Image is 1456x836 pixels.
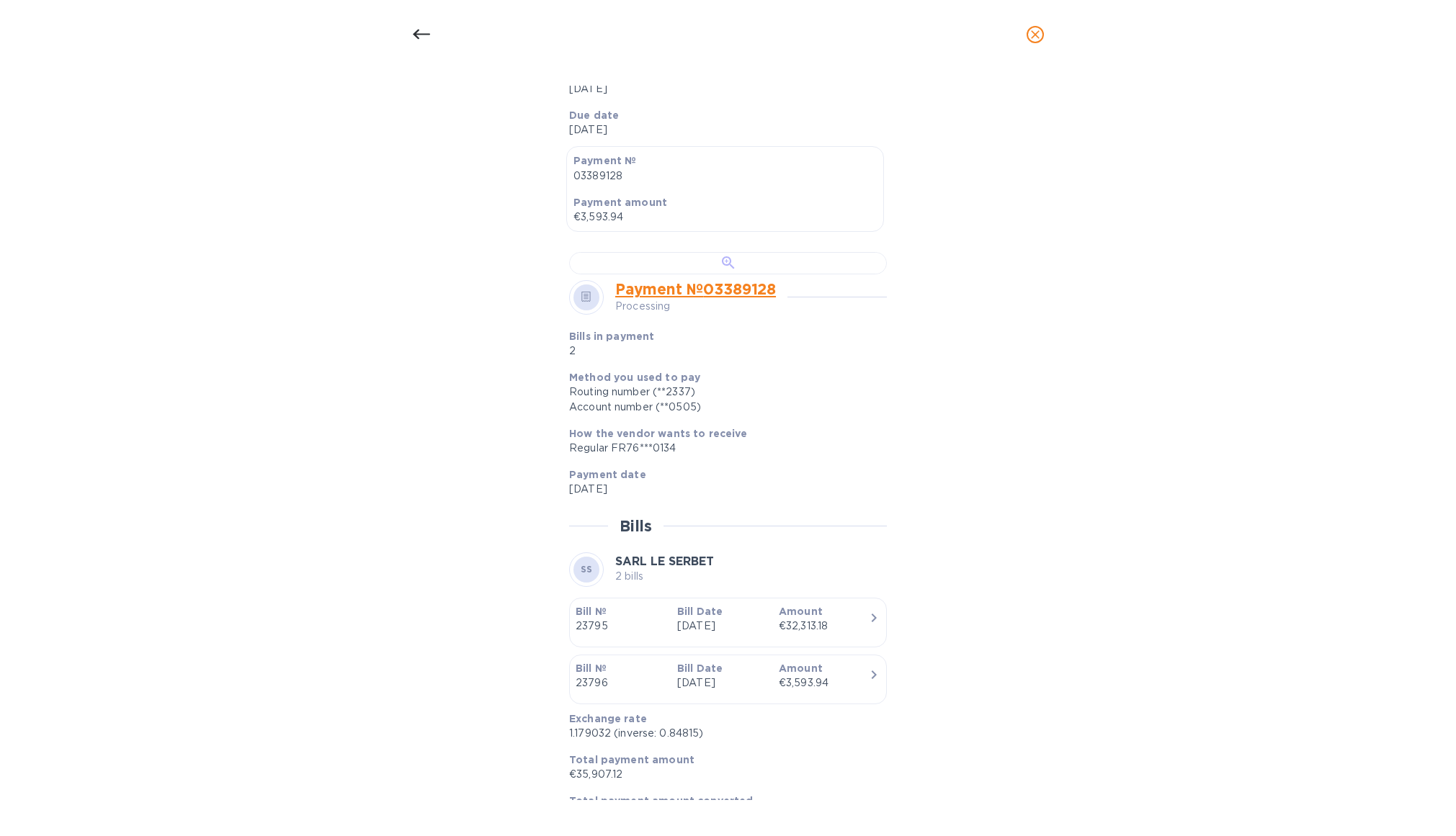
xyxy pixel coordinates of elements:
[573,168,877,184] p: 03389128
[779,675,869,691] div: €3,593.94
[1018,17,1053,52] button: close
[569,385,875,400] div: Routing number (**2337)
[615,299,776,314] p: Processing
[677,606,723,617] b: Bill Date
[576,606,607,617] b: Bill №
[620,517,652,535] h2: Bills
[569,428,748,439] b: How the vendor wants to receive
[569,754,694,765] b: Total payment amount
[779,662,823,674] b: Amount
[615,280,776,298] a: Payment № 03389128
[581,564,593,575] b: SS
[677,619,767,634] p: [DATE]
[569,122,875,138] p: [DATE]
[569,343,773,359] p: 2
[779,619,869,634] div: €32,313.18
[569,331,654,342] b: Bills in payment
[615,554,714,568] b: SARL LE SERBET
[573,197,667,208] b: Payment amount
[569,441,875,456] div: Regular FR76***0134
[573,210,877,225] p: €3,593.94
[569,109,619,121] b: Due date
[569,795,754,806] b: Total payment amount converted
[779,606,823,617] b: Amount
[569,598,887,647] button: Bill №23795Bill Date[DATE]Amount€32,313.18
[569,372,700,383] b: Method you used to pay
[576,619,666,634] p: 23795
[569,713,647,724] b: Exchange rate
[573,155,636,166] b: Payment №
[569,655,887,704] button: Bill №23796Bill Date[DATE]Amount€3,593.94
[615,569,714,584] p: 2 bills
[576,662,607,674] b: Bill №
[569,81,875,96] p: [DATE]
[677,675,767,691] p: [DATE]
[576,675,666,691] p: 23796
[569,726,875,741] p: 1.179032 (inverse: 0.84815)
[677,662,723,674] b: Bill Date
[569,400,875,415] div: Account number (**0505)
[569,767,875,782] p: €35,907.12
[569,482,875,497] p: [DATE]
[569,469,646,480] b: Payment date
